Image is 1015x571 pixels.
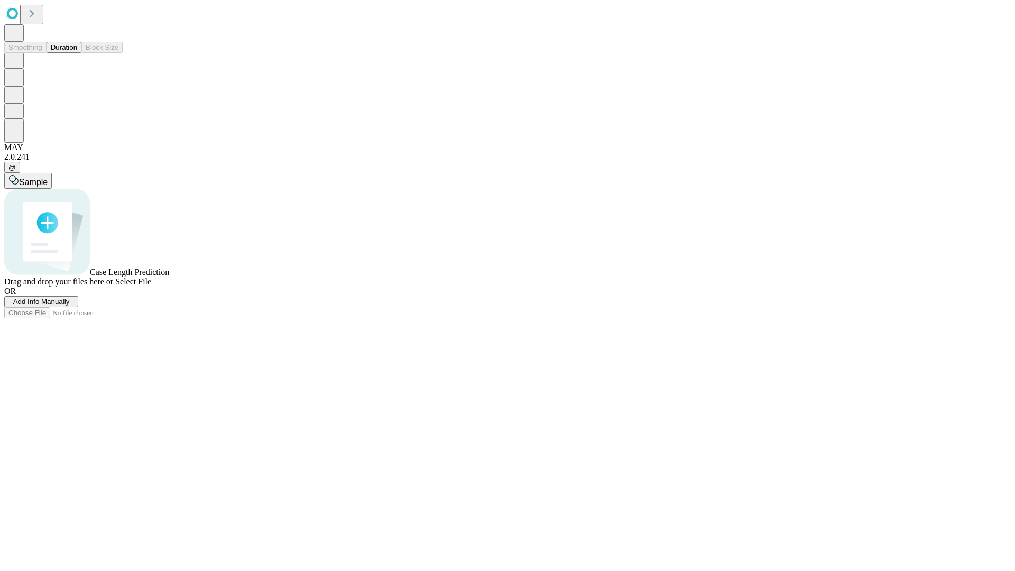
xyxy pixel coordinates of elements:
[47,42,81,53] button: Duration
[4,162,20,173] button: @
[4,287,16,296] span: OR
[4,42,47,53] button: Smoothing
[81,42,123,53] button: Block Size
[4,152,1011,162] div: 2.0.241
[19,178,48,187] span: Sample
[115,277,151,286] span: Select File
[4,296,78,307] button: Add Info Manually
[8,163,16,171] span: @
[4,277,113,286] span: Drag and drop your files here or
[4,173,52,189] button: Sample
[90,268,169,277] span: Case Length Prediction
[4,143,1011,152] div: MAY
[13,298,70,306] span: Add Info Manually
